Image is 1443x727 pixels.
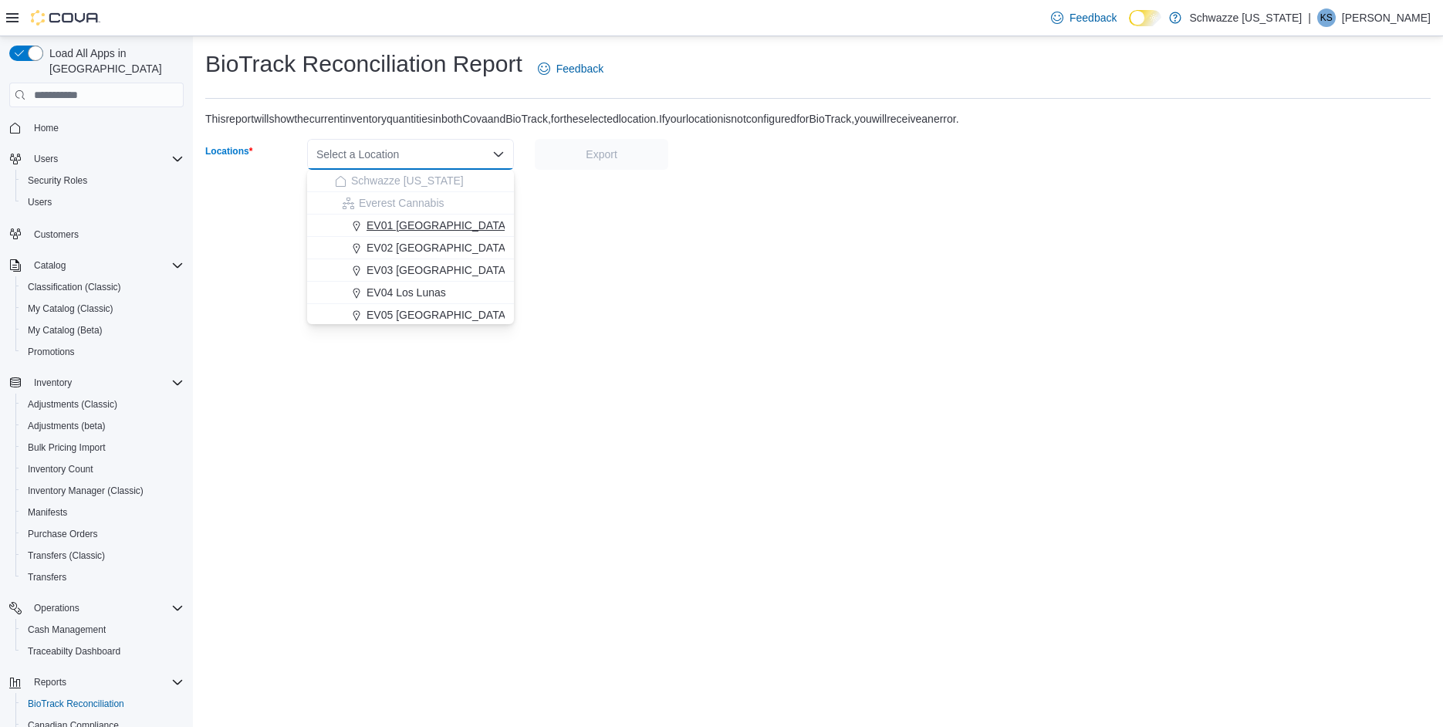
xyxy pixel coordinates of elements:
[22,503,73,522] a: Manifests
[3,671,190,693] button: Reports
[31,10,100,25] img: Cova
[28,506,67,519] span: Manifests
[34,602,79,614] span: Operations
[28,528,98,540] span: Purchase Orders
[28,281,121,293] span: Classification (Classic)
[15,545,190,566] button: Transfers (Classic)
[22,482,150,500] a: Inventory Manager (Classic)
[307,215,514,237] button: EV01 [GEOGRAPHIC_DATA]
[22,460,184,478] span: Inventory Count
[28,324,103,336] span: My Catalog (Beta)
[28,571,66,583] span: Transfers
[22,525,104,543] a: Purchase Orders
[34,377,72,389] span: Inventory
[22,343,184,361] span: Promotions
[22,395,184,414] span: Adjustments (Classic)
[22,278,184,296] span: Classification (Classic)
[22,278,127,296] a: Classification (Classic)
[15,170,190,191] button: Security Roles
[359,195,444,211] span: Everest Cannabis
[22,620,184,639] span: Cash Management
[34,122,59,134] span: Home
[28,224,184,243] span: Customers
[28,599,86,617] button: Operations
[1342,8,1431,27] p: [PERSON_NAME]
[15,298,190,320] button: My Catalog (Classic)
[586,147,617,162] span: Export
[15,641,190,662] button: Traceabilty Dashboard
[22,299,120,318] a: My Catalog (Classic)
[34,259,66,272] span: Catalog
[22,299,184,318] span: My Catalog (Classic)
[535,139,668,170] button: Export
[367,262,509,278] span: EV03 [GEOGRAPHIC_DATA]
[307,282,514,304] button: EV04 Los Lunas
[205,49,522,79] h1: BioTrack Reconciliation Report
[28,225,85,244] a: Customers
[205,145,252,157] label: Locations
[1045,2,1123,33] a: Feedback
[28,673,73,691] button: Reports
[28,645,120,658] span: Traceabilty Dashboard
[22,438,112,457] a: Bulk Pricing Import
[28,441,106,454] span: Bulk Pricing Import
[43,46,184,76] span: Load All Apps in [GEOGRAPHIC_DATA]
[15,566,190,588] button: Transfers
[22,546,184,565] span: Transfers (Classic)
[22,620,112,639] a: Cash Management
[28,463,93,475] span: Inventory Count
[22,546,111,565] a: Transfers (Classic)
[15,276,190,298] button: Classification (Classic)
[28,303,113,315] span: My Catalog (Classic)
[22,395,123,414] a: Adjustments (Classic)
[1308,8,1311,27] p: |
[28,150,184,168] span: Users
[15,415,190,437] button: Adjustments (beta)
[367,218,509,233] span: EV01 [GEOGRAPHIC_DATA]
[367,307,509,323] span: EV05 [GEOGRAPHIC_DATA]
[28,346,75,358] span: Promotions
[15,619,190,641] button: Cash Management
[28,196,52,208] span: Users
[1317,8,1336,27] div: Kyle Silfer
[34,153,58,165] span: Users
[28,599,184,617] span: Operations
[28,150,64,168] button: Users
[15,480,190,502] button: Inventory Manager (Classic)
[28,256,184,275] span: Catalog
[22,171,93,190] a: Security Roles
[15,523,190,545] button: Purchase Orders
[3,255,190,276] button: Catalog
[28,420,106,432] span: Adjustments (beta)
[28,174,87,187] span: Security Roles
[22,642,127,661] a: Traceabilty Dashboard
[22,568,184,587] span: Transfers
[307,259,514,282] button: EV03 [GEOGRAPHIC_DATA]
[22,695,184,713] span: BioTrack Reconciliation
[28,485,144,497] span: Inventory Manager (Classic)
[22,343,81,361] a: Promotions
[3,372,190,394] button: Inventory
[532,53,610,84] a: Feedback
[22,193,58,211] a: Users
[22,503,184,522] span: Manifests
[3,148,190,170] button: Users
[1189,8,1302,27] p: Schwazze [US_STATE]
[22,193,184,211] span: Users
[307,192,514,215] button: Everest Cannabis
[15,437,190,458] button: Bulk Pricing Import
[15,341,190,363] button: Promotions
[34,228,79,241] span: Customers
[22,460,100,478] a: Inventory Count
[3,222,190,245] button: Customers
[22,642,184,661] span: Traceabilty Dashboard
[22,525,184,543] span: Purchase Orders
[28,119,65,137] a: Home
[22,171,184,190] span: Security Roles
[28,624,106,636] span: Cash Management
[28,673,184,691] span: Reports
[34,676,66,688] span: Reports
[556,61,603,76] span: Feedback
[367,240,509,255] span: EV02 [GEOGRAPHIC_DATA]
[367,285,446,300] span: EV04 Los Lunas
